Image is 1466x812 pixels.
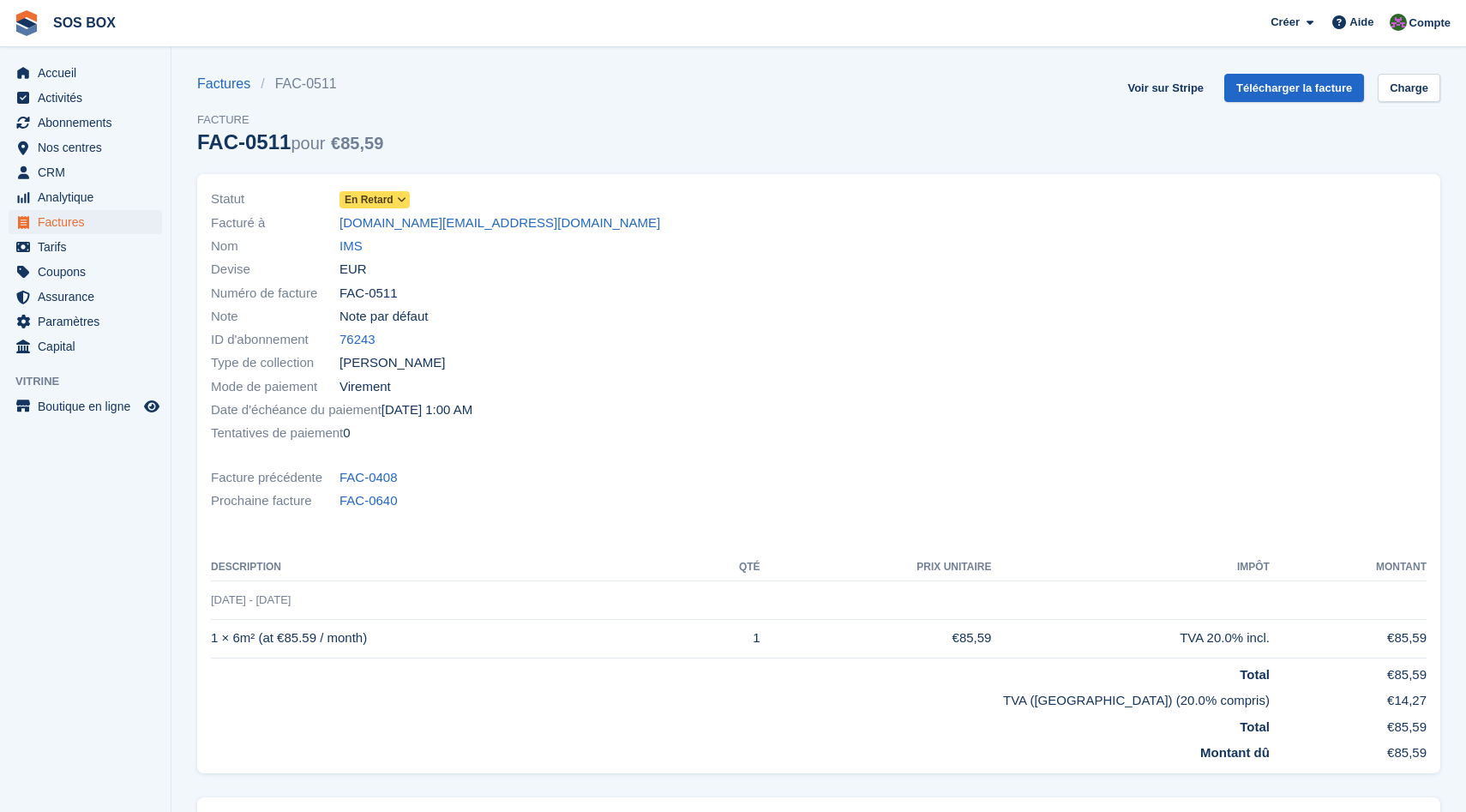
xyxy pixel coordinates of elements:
[211,684,1270,711] td: TVA ([GEOGRAPHIC_DATA]) (20.0% compris)
[15,373,171,390] span: Vitrine
[1240,667,1270,682] strong: Total
[211,237,339,256] span: Nom
[38,260,141,284] span: Coupons
[211,214,339,233] span: Facturé à
[38,310,141,334] span: Paramètres
[991,629,1269,648] div: TVA 20.0% incl.
[211,424,343,443] span: Tentatives de paiement
[760,554,992,581] th: Prix unitaire
[211,619,694,658] td: 1 × 6m² (at €85.59 / month)
[1378,74,1440,102] a: Charge
[760,619,992,658] td: €85,59
[9,310,162,334] a: menu
[339,491,398,511] a: FAC-0640
[9,260,162,284] a: menu
[331,134,383,153] span: €85,59
[38,111,141,135] span: Abonnements
[9,235,162,259] a: menu
[345,192,394,208] span: En retard
[1121,74,1211,102] a: Voir sur Stripe
[339,468,398,488] a: FAC-0408
[9,210,162,234] a: menu
[1200,745,1270,760] strong: Montant dû
[211,468,339,488] span: Facture précédente
[9,61,162,85] a: menu
[9,111,162,135] a: menu
[991,554,1269,581] th: Impôt
[339,189,410,209] a: En retard
[1409,15,1451,32] span: Compte
[9,160,162,184] a: menu
[14,10,39,36] img: stora-icon-8386f47178a22dfd0bd8f6a31ec36ba5ce8667c1dd55bd0f319d3a0aa187defe.svg
[339,260,367,280] span: EUR
[339,307,428,327] span: Note par défaut
[38,210,141,234] span: Factures
[1270,711,1427,737] td: €85,59
[1270,658,1427,684] td: €85,59
[197,74,261,94] a: Factures
[211,400,382,420] span: Date d'échéance du paiement
[1240,719,1270,734] strong: Total
[339,330,376,350] a: 76243
[38,185,141,209] span: Analytique
[38,235,141,259] span: Tarifs
[211,554,694,581] th: Description
[38,285,141,309] span: Assurance
[211,260,339,280] span: Devise
[9,135,162,159] a: menu
[9,394,162,418] a: menu
[211,330,339,350] span: ID d'abonnement
[46,9,123,37] a: SOS BOX
[339,284,398,304] span: FAC-0511
[694,619,760,658] td: 1
[339,237,363,256] a: IMS
[343,424,350,443] span: 0
[1271,14,1300,31] span: Créer
[1224,74,1364,102] a: Télécharger la facture
[211,307,339,327] span: Note
[339,353,445,373] span: [PERSON_NAME]
[211,593,291,606] span: [DATE] - [DATE]
[197,74,383,94] nav: breadcrumbs
[1390,14,1407,31] img: ALEXANDRE SOUBIRA
[339,214,660,233] a: [DOMAIN_NAME][EMAIL_ADDRESS][DOMAIN_NAME]
[9,285,162,309] a: menu
[197,111,383,129] span: Facture
[141,396,162,417] a: Boutique d'aperçu
[1270,554,1427,581] th: Montant
[211,353,339,373] span: Type de collection
[291,134,325,153] span: pour
[1270,737,1427,763] td: €85,59
[9,86,162,110] a: menu
[382,400,472,420] time: 2025-07-01 23:00:00 UTC
[38,135,141,159] span: Nos centres
[1270,619,1427,658] td: €85,59
[38,394,141,418] span: Boutique en ligne
[211,377,339,397] span: Mode de paiement
[211,491,339,511] span: Prochaine facture
[339,377,391,397] span: Virement
[9,334,162,358] a: menu
[1349,14,1373,31] span: Aide
[694,554,760,581] th: Qté
[38,86,141,110] span: Activités
[9,185,162,209] a: menu
[211,284,339,304] span: Numéro de facture
[197,130,383,153] div: FAC-0511
[211,189,339,209] span: Statut
[38,160,141,184] span: CRM
[38,334,141,358] span: Capital
[38,61,141,85] span: Accueil
[1270,684,1427,711] td: €14,27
